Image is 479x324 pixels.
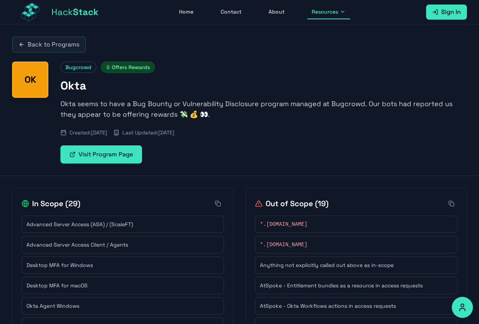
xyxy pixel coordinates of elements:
span: *.[DOMAIN_NAME] [260,241,307,248]
button: Resources [307,5,350,19]
span: Stack [73,6,99,18]
button: Copy all out-of-scope items [445,197,457,210]
span: Desktop MFA for Windows [26,261,93,269]
h1: Okta [60,79,467,93]
div: Okta [12,62,48,98]
span: Offers Rewards [101,62,155,73]
span: Anything not explicitly called out above as in-scope [260,261,394,269]
span: Hack [51,6,99,18]
span: Last Updated: [DATE] [122,129,175,136]
span: Resources [312,8,338,15]
h2: In Scope ( 29 ) [22,198,80,209]
button: Copy all in-scope items [212,197,224,210]
a: Visit Program Page [60,145,142,164]
a: Sign In [426,5,467,20]
a: Contact [216,5,246,19]
span: Desktop MFA for macOS [26,282,88,289]
span: Created: [DATE] [70,129,107,136]
span: AtSpoke - Entitlement bundles as a resource in access requests [260,282,423,289]
a: Back to Programs [12,37,86,52]
span: Okta Agent Windows [26,302,79,310]
button: Accessibility Options [452,297,473,318]
h2: Out of Scope ( 19 ) [255,198,329,209]
span: *.[DOMAIN_NAME] [260,221,307,228]
span: Bugcrowd [60,62,96,73]
span: Advanced Server Access Client / Agents [26,241,128,248]
span: Sign In [441,8,461,17]
a: About [264,5,289,19]
span: Advanced Server Access (ASA) / (ScaleFT) [26,221,133,228]
a: Home [175,5,198,19]
p: Okta seems to have a Bug Bounty or Vulnerability Disclosure program managed at Bugcrowd. Our bots... [60,99,467,120]
span: AtSpoke - Okta Workflows actions in access requests [260,302,396,310]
